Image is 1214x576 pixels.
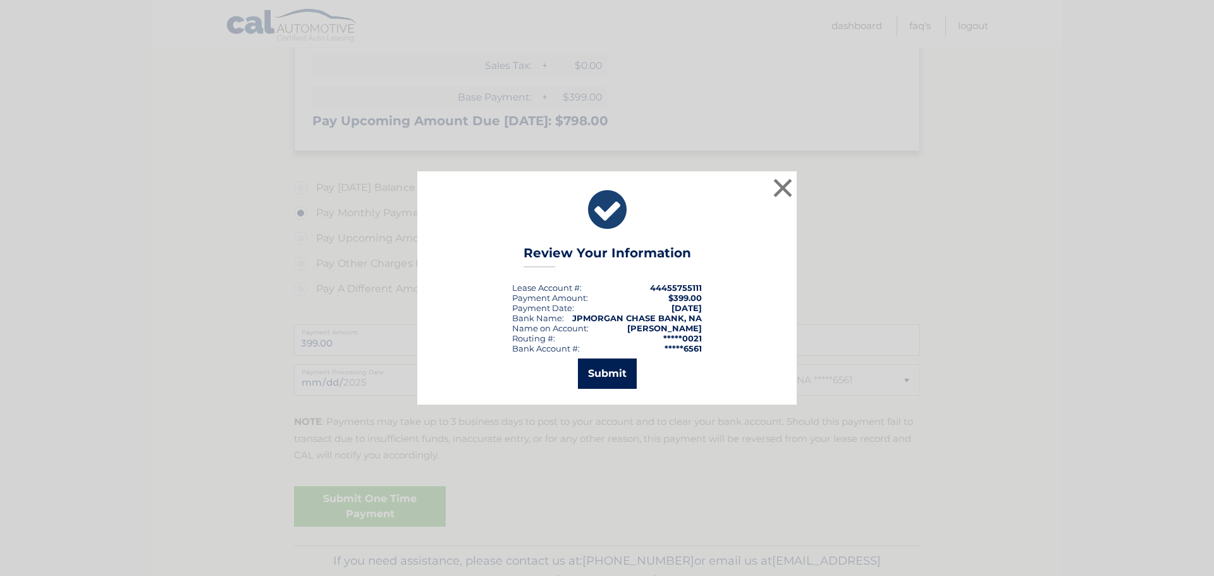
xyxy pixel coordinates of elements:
button: × [770,175,795,200]
h3: Review Your Information [524,245,691,267]
strong: 44455755111 [650,283,702,293]
div: Lease Account #: [512,283,582,293]
strong: [PERSON_NAME] [627,323,702,333]
strong: JPMORGAN CHASE BANK, NA [572,313,702,323]
span: [DATE] [671,303,702,313]
div: Bank Account #: [512,343,580,353]
div: Name on Account: [512,323,589,333]
div: Payment Amount: [512,293,588,303]
div: Routing #: [512,333,555,343]
div: : [512,303,574,313]
span: Payment Date [512,303,572,313]
button: Submit [578,358,637,389]
div: Bank Name: [512,313,564,323]
span: $399.00 [668,293,702,303]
